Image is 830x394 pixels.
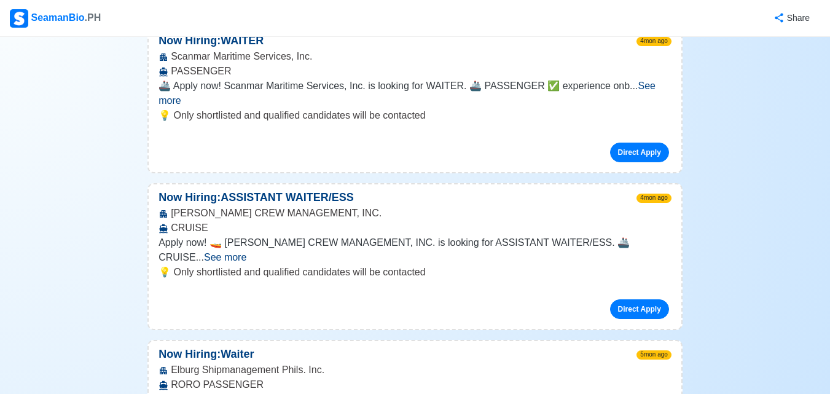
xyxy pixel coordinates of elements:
[761,6,820,30] button: Share
[159,81,656,106] span: ...
[149,346,264,363] p: Now Hiring: Waiter
[636,194,671,203] span: 4mon ago
[204,252,246,262] span: See more
[159,265,671,280] p: 💡 Only shortlisted and qualified candidates will be contacted
[10,9,28,28] img: Logo
[636,37,671,46] span: 4mon ago
[149,33,273,49] p: Now Hiring: WAITER
[149,189,364,206] p: Now Hiring: ASSISTANT WAITER/ESS
[149,49,681,79] div: Scanmar Maritime Services, Inc. PASSENGER
[10,9,101,28] div: SeamanBio
[159,108,671,123] p: 💡 Only shortlisted and qualified candidates will be contacted
[159,237,630,262] span: Apply now! 🚤 [PERSON_NAME] CREW MANAGEMENT, INC. is looking for ASSISTANT WAITER/ESS. 🚢 CRUISE
[85,12,101,23] span: .PH
[636,350,671,360] span: 5mon ago
[159,81,656,106] span: See more
[149,206,681,235] div: [PERSON_NAME] CREW MANAGEMENT, INC. CRUISE
[196,252,247,262] span: ...
[159,81,630,91] span: 🚢 Apply now! Scanmar Maritime Services, Inc. is looking for WAITER. 🚢 PASSENGER ✅ experience onb
[610,299,669,319] a: Direct Apply
[610,143,669,162] a: Direct Apply
[149,363,681,392] div: Elburg Shipmanagement Phils. Inc. RORO PASSENGER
